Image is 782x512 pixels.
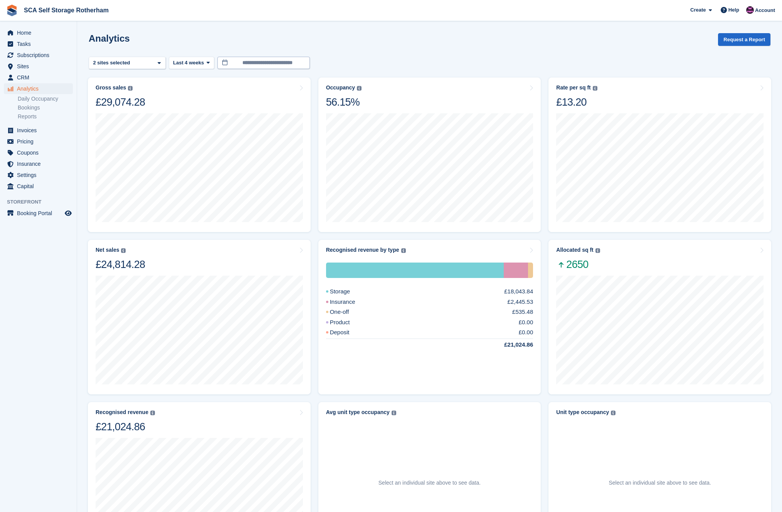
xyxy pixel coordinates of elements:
[4,50,73,61] a: menu
[519,328,533,337] div: £0.00
[17,39,63,49] span: Tasks
[326,263,504,278] div: Storage
[609,479,711,487] p: Select an individual site above to see data.
[326,84,355,91] div: Occupancy
[4,83,73,94] a: menu
[326,308,368,317] div: One-off
[4,136,73,147] a: menu
[595,248,600,253] img: icon-info-grey-7440780725fd019a000dd9b08b2336e03edf1995a4989e88bcd33f0948082b44.svg
[556,247,593,253] div: Allocated sq ft
[528,263,533,278] div: One-off
[17,83,63,94] span: Analytics
[401,248,406,253] img: icon-info-grey-7440780725fd019a000dd9b08b2336e03edf1995a4989e88bcd33f0948082b44.svg
[504,287,533,296] div: £18,043.84
[173,59,204,67] span: Last 4 weeks
[169,57,214,69] button: Last 4 weeks
[326,96,362,109] div: 56.15%
[96,247,119,253] div: Net sales
[690,6,706,14] span: Create
[4,158,73,169] a: menu
[18,95,73,103] a: Daily Occupancy
[326,287,369,296] div: Storage
[96,84,126,91] div: Gross sales
[512,308,533,317] div: £535.48
[96,420,155,433] div: £21,024.86
[17,170,63,180] span: Settings
[17,125,63,136] span: Invoices
[4,170,73,180] a: menu
[150,411,155,415] img: icon-info-grey-7440780725fd019a000dd9b08b2336e03edf1995a4989e88bcd33f0948082b44.svg
[746,6,754,14] img: Dale Chapman
[128,86,133,91] img: icon-info-grey-7440780725fd019a000dd9b08b2336e03edf1995a4989e88bcd33f0948082b44.svg
[593,86,597,91] img: icon-info-grey-7440780725fd019a000dd9b08b2336e03edf1995a4989e88bcd33f0948082b44.svg
[7,198,77,206] span: Storefront
[4,39,73,49] a: menu
[121,248,126,253] img: icon-info-grey-7440780725fd019a000dd9b08b2336e03edf1995a4989e88bcd33f0948082b44.svg
[64,209,73,218] a: Preview store
[504,263,528,278] div: Insurance
[17,27,63,38] span: Home
[508,298,533,307] div: £2,445.53
[378,479,481,487] p: Select an individual site above to see data.
[486,340,533,349] div: £21,024.86
[611,411,616,415] img: icon-info-grey-7440780725fd019a000dd9b08b2336e03edf1995a4989e88bcd33f0948082b44.svg
[17,72,63,83] span: CRM
[4,125,73,136] a: menu
[556,96,597,109] div: £13.20
[326,328,368,337] div: Deposit
[392,411,396,415] img: icon-info-grey-7440780725fd019a000dd9b08b2336e03edf1995a4989e88bcd33f0948082b44.svg
[519,318,533,327] div: £0.00
[17,61,63,72] span: Sites
[92,59,133,67] div: 2 sites selected
[17,208,63,219] span: Booking Portal
[326,318,368,327] div: Product
[17,147,63,158] span: Coupons
[4,61,73,72] a: menu
[728,6,739,14] span: Help
[4,147,73,158] a: menu
[556,409,609,416] div: Unit type occupancy
[96,409,148,416] div: Recognised revenue
[4,181,73,192] a: menu
[17,50,63,61] span: Subscriptions
[326,298,374,307] div: Insurance
[21,4,112,17] a: SCA Self Storage Rotherham
[17,136,63,147] span: Pricing
[718,33,770,46] button: Request a Report
[357,86,362,91] img: icon-info-grey-7440780725fd019a000dd9b08b2336e03edf1995a4989e88bcd33f0948082b44.svg
[6,5,18,16] img: stora-icon-8386f47178a22dfd0bd8f6a31ec36ba5ce8667c1dd55bd0f319d3a0aa187defe.svg
[18,104,73,111] a: Bookings
[556,258,600,271] span: 2650
[4,27,73,38] a: menu
[18,113,73,120] a: Reports
[755,7,775,14] span: Account
[17,181,63,192] span: Capital
[326,409,390,416] div: Avg unit type occupancy
[17,158,63,169] span: Insurance
[556,84,590,91] div: Rate per sq ft
[326,247,399,253] div: Recognised revenue by type
[96,96,145,109] div: £29,074.28
[4,208,73,219] a: menu
[4,72,73,83] a: menu
[96,258,145,271] div: £24,814.28
[89,33,130,44] h2: Analytics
